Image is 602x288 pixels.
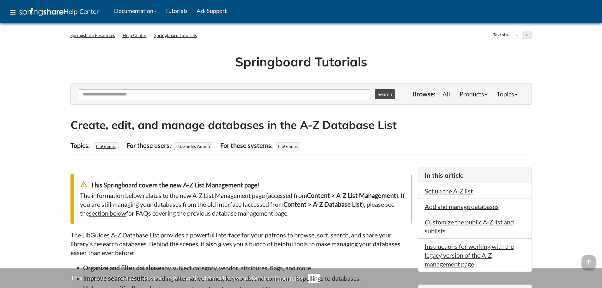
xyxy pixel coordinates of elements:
a: section below [89,209,126,217]
div: Text size: [492,31,512,39]
button: Decrease text size [512,31,522,39]
a: Tutorials [161,3,192,19]
button: Increase text size [522,31,532,39]
div: For these systems: [220,139,274,151]
a: Springshare Resources [70,33,115,38]
span: Help Center [64,7,99,15]
a: Help Center [123,33,147,38]
div: For these users: [127,139,173,151]
strong: Organize and filter databases [83,264,164,272]
div: Topics: [70,139,91,151]
div: This site uses cookies as well as records your IP address for usage statistics. [64,273,538,283]
a: Instructions for working with the legacy version of the A-Z management page [425,242,514,268]
span: warning_amber [80,181,88,188]
span: apps [9,9,17,16]
a: Add and manage databases [425,203,499,210]
a: Topics [492,88,522,100]
span: LibGuides Admin [174,142,212,150]
li: by subject category, vendor, attributes, flags, and more. [83,263,412,272]
a: LibGuides [95,142,117,151]
div: The information below relates to the new A-Z List Management page (accessed from ). If you are st... [80,191,405,218]
span: arrow_upward [582,255,596,269]
button: Search [375,89,395,99]
p: The LibGuides A-Z Database List provides a powerful interface for your patrons to browse, sort, s... [70,230,412,257]
strong: Content > A-Z Database List [283,200,362,208]
h1: Springboard Tutorials [75,53,527,70]
a: Products [455,88,492,100]
li: by adding alternative names, keywords, and common misspellings to databases. [83,274,412,283]
h2: Create, edit, and manage databases in the A-Z Database List [70,117,532,133]
a: apps Help Center [5,3,103,22]
strong: Content > A-Z List Management [307,192,396,199]
a: Set up the A-Z list [425,187,473,195]
a: Springboard Tutorials [154,33,197,38]
span: LibGuides [276,142,300,150]
a: Customize the public A-Z list and sublists [425,218,514,235]
h3: In this article [425,171,525,180]
a: All [438,88,455,100]
a: Documentation [110,3,161,19]
strong: Improve search results [83,274,147,282]
a: Ask Support [192,3,231,19]
a: arrow_upward [582,256,596,263]
img: Springshare [19,8,64,16]
p: Browse: [412,89,435,98]
div: This Springboard covers the new A-Z List Management page! [80,181,405,189]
